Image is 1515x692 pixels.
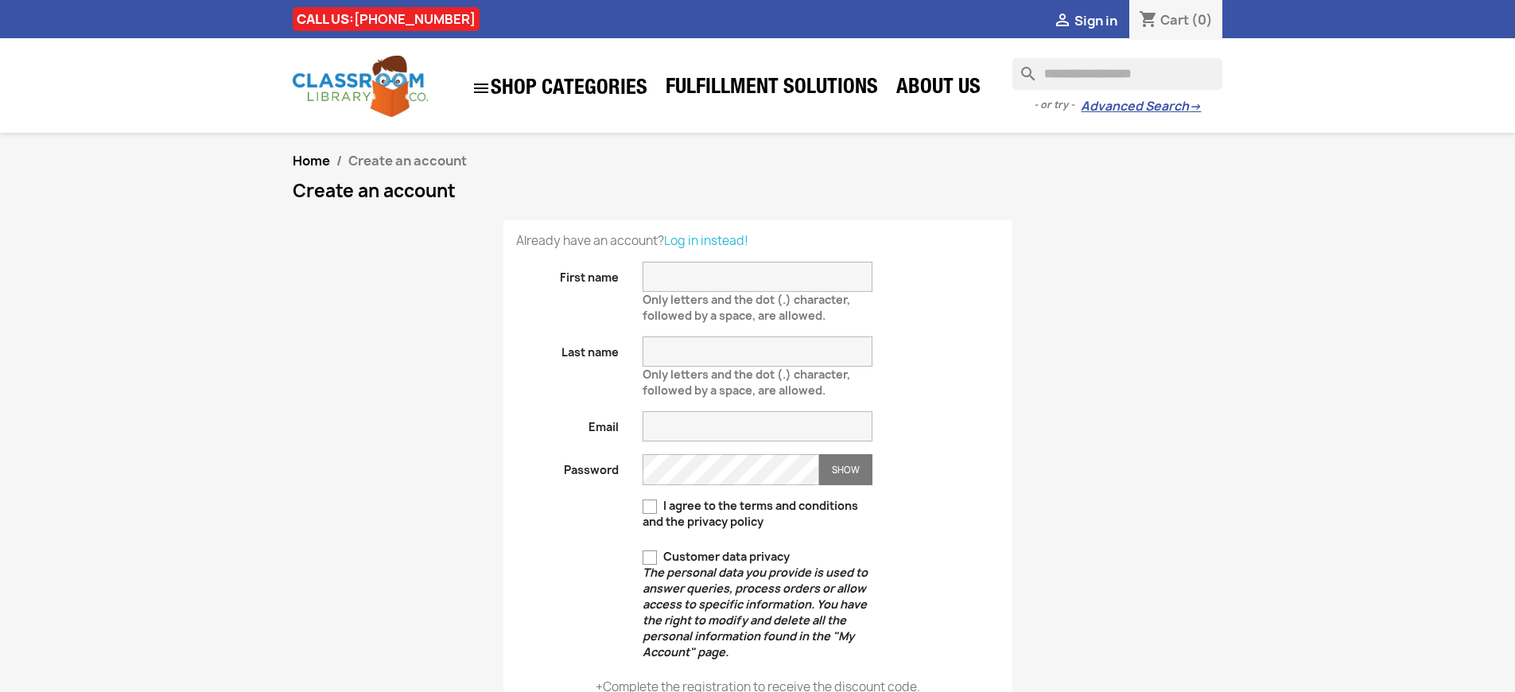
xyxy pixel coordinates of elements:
span: → [1189,99,1201,115]
label: First name [504,262,631,286]
i:  [1053,12,1072,31]
a: SHOP CATEGORIES [464,71,655,106]
span: Sign in [1074,12,1117,29]
span: Cart [1160,11,1189,29]
input: Search [1012,58,1222,90]
a:  Sign in [1053,12,1117,29]
label: Customer data privacy [643,549,872,660]
i: search [1012,58,1031,77]
label: Last name [504,336,631,360]
a: Home [293,152,330,169]
span: Create an account [348,152,467,169]
span: Only letters and the dot (.) character, followed by a space, are allowed. [643,286,850,323]
input: Password input [643,454,819,485]
span: - or try - [1034,97,1081,113]
h1: Create an account [293,181,1223,200]
a: Fulfillment Solutions [658,73,886,105]
span: Only letters and the dot (.) character, followed by a space, are allowed. [643,360,850,398]
a: [PHONE_NUMBER] [354,10,476,28]
div: CALL US: [293,7,480,31]
span: (0) [1191,11,1213,29]
label: I agree to the terms and conditions and the privacy policy [643,498,872,530]
label: Password [504,454,631,478]
img: Classroom Library Company [293,56,428,117]
i:  [472,79,491,98]
i: shopping_cart [1139,11,1158,30]
em: The personal data you provide is used to answer queries, process orders or allow access to specif... [643,565,868,659]
button: Show [819,454,872,485]
a: Log in instead! [664,232,748,249]
a: Advanced Search→ [1081,99,1201,115]
label: Email [504,411,631,435]
p: Already have an account? [516,233,1000,249]
a: About Us [888,73,989,105]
